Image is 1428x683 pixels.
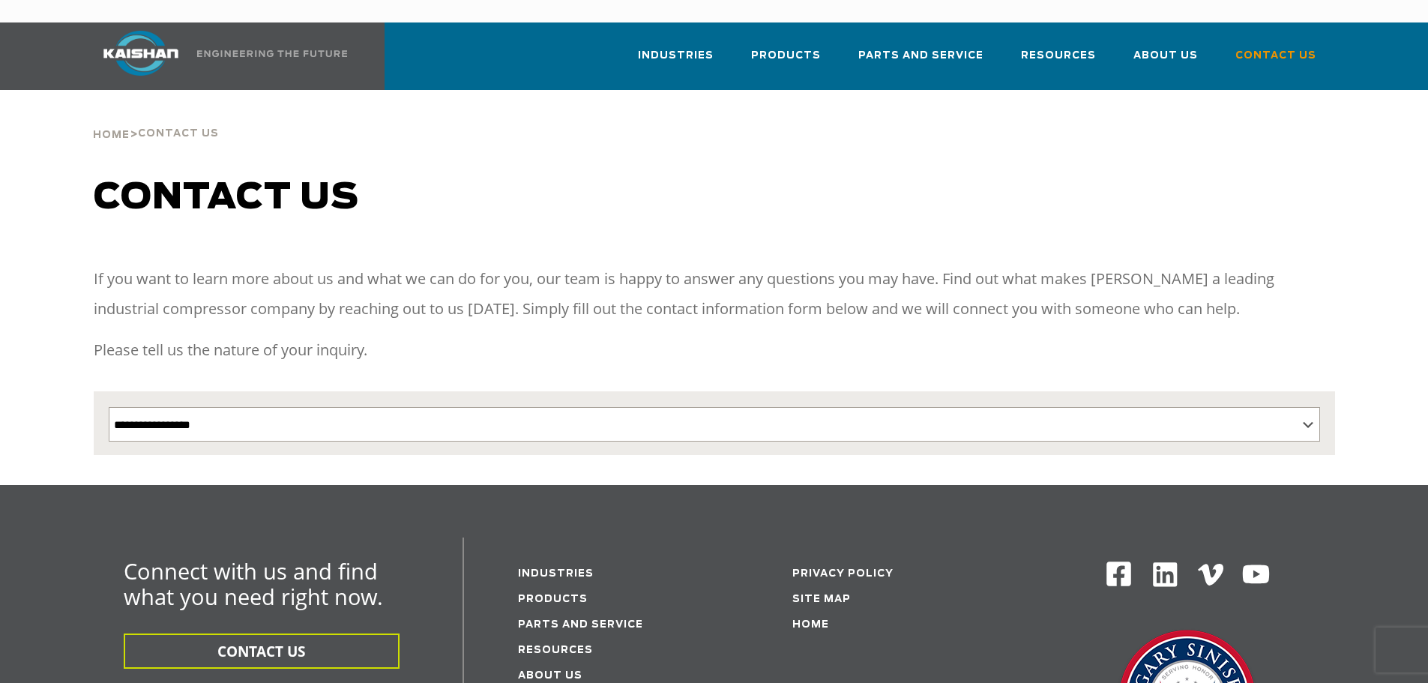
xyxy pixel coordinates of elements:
a: Resources [518,646,593,655]
a: Home [93,127,130,141]
a: Contact Us [1235,36,1316,87]
a: Home [792,620,829,630]
a: About Us [1133,36,1198,87]
p: If you want to learn more about us and what we can do for you, our team is happy to answer any qu... [94,264,1335,324]
a: Resources [1021,36,1096,87]
span: Contact Us [1235,47,1316,64]
a: Site Map [792,595,851,604]
a: Parts and Service [858,36,983,87]
img: Linkedin [1151,560,1180,589]
p: Please tell us the nature of your inquiry. [94,335,1335,365]
span: About Us [1133,47,1198,64]
a: Industries [518,569,594,579]
a: Parts and service [518,620,643,630]
a: Products [751,36,821,87]
img: Facebook [1105,560,1133,588]
a: About Us [518,671,582,681]
a: Products [518,595,588,604]
img: kaishan logo [85,31,197,76]
span: Products [751,47,821,64]
span: Contact Us [138,129,219,139]
button: CONTACT US [124,634,400,669]
a: Privacy Policy [792,569,894,579]
a: Industries [638,36,714,87]
img: Youtube [1241,560,1271,589]
span: Industries [638,47,714,64]
a: Kaishan USA [85,22,350,90]
img: Vimeo [1198,564,1223,586]
div: > [93,90,219,147]
span: Home [93,130,130,140]
span: Contact us [94,180,359,216]
img: Engineering the future [197,50,347,57]
span: Parts and Service [858,47,983,64]
span: Resources [1021,47,1096,64]
span: Connect with us and find what you need right now. [124,556,383,611]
